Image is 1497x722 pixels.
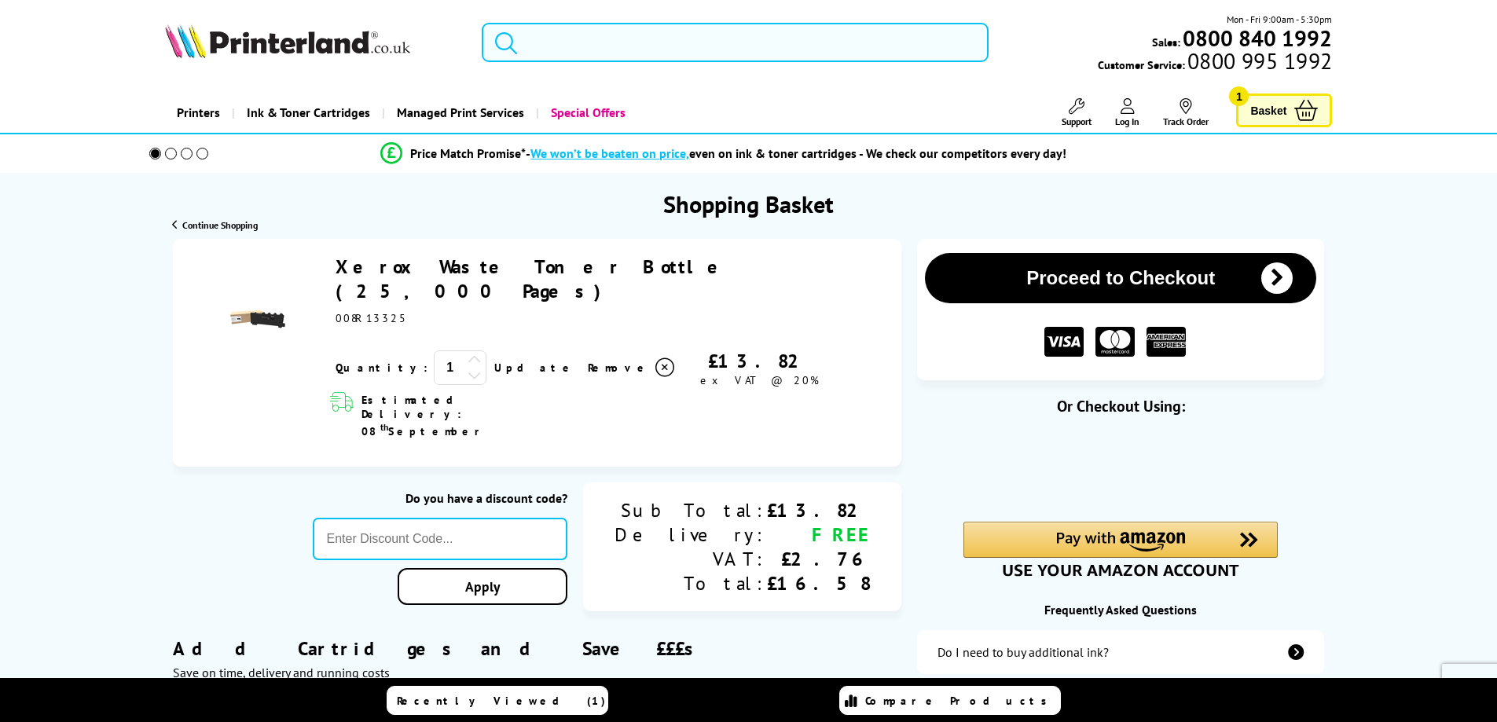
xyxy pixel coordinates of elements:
div: Add Cartridges and Save £££s [173,613,901,704]
span: Support [1062,115,1092,127]
span: 008R13325 [336,311,408,325]
img: American Express [1147,327,1186,357]
img: Xerox Waste Toner Bottle (25,000 Pages) [230,291,285,346]
div: Amazon Pay - Use your Amazon account [963,522,1278,577]
h1: Shopping Basket [663,189,834,219]
div: Sub Total: [615,498,767,522]
img: Printerland Logo [165,24,410,58]
span: Log In [1115,115,1139,127]
span: ex VAT @ 20% [700,373,819,387]
span: Recently Viewed (1) [397,694,606,708]
a: Continue Shopping [172,219,258,231]
a: Track Order [1163,98,1209,127]
a: Special Offers [536,93,637,133]
div: Delivery: [615,522,767,547]
div: Do you have a discount code? [313,490,568,506]
span: Remove [588,361,650,375]
a: Delete item from your basket [588,356,677,379]
div: VAT: [615,547,767,571]
sup: th [380,421,388,433]
div: Frequently Asked Questions [917,602,1324,618]
span: Estimated Delivery: 08 September [361,393,556,438]
div: Do I need to buy additional ink? [937,644,1109,660]
span: Compare Products [865,694,1055,708]
a: Compare Products [839,686,1061,715]
a: Ink & Toner Cartridges [232,93,382,133]
a: Log In [1115,98,1139,127]
div: Save on time, delivery and running costs [173,665,901,680]
a: Managed Print Services [382,93,536,133]
img: MASTER CARD [1095,327,1135,357]
li: modal_Promise [128,140,1320,167]
iframe: PayPal [963,442,1278,477]
b: 0800 840 1992 [1183,24,1332,53]
a: Recently Viewed (1) [387,686,608,715]
a: Printers [165,93,232,133]
div: Total: [615,571,767,596]
a: additional-ink [917,630,1324,674]
a: Printerland Logo [165,24,463,61]
span: We won’t be beaten on price, [530,145,689,161]
div: £13.82 [767,498,870,522]
span: Ink & Toner Cartridges [247,93,370,133]
div: £2.76 [767,547,870,571]
a: Support [1062,98,1092,127]
span: 0800 995 1992 [1185,53,1332,68]
span: Basket [1250,100,1286,121]
a: Update [494,361,575,375]
span: Customer Service: [1098,53,1332,72]
span: Mon - Fri 9:00am - 5:30pm [1227,12,1332,27]
span: Continue Shopping [182,219,258,231]
span: Quantity: [336,361,427,375]
button: Proceed to Checkout [925,253,1316,303]
div: Or Checkout Using: [917,396,1324,416]
a: Xerox Waste Toner Bottle (25,000 Pages) [336,255,734,303]
a: 0800 840 1992 [1180,31,1332,46]
img: VISA [1044,327,1084,357]
div: FREE [767,522,870,547]
div: £13.82 [677,349,842,373]
div: £16.58 [767,571,870,596]
span: Sales: [1152,35,1180,49]
span: 1 [1229,86,1249,106]
div: - even on ink & toner cartridges - We check our competitors every day! [526,145,1066,161]
a: Basket 1 [1236,93,1332,127]
input: Enter Discount Code... [313,518,568,560]
a: Apply [398,568,567,605]
span: Price Match Promise* [410,145,526,161]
